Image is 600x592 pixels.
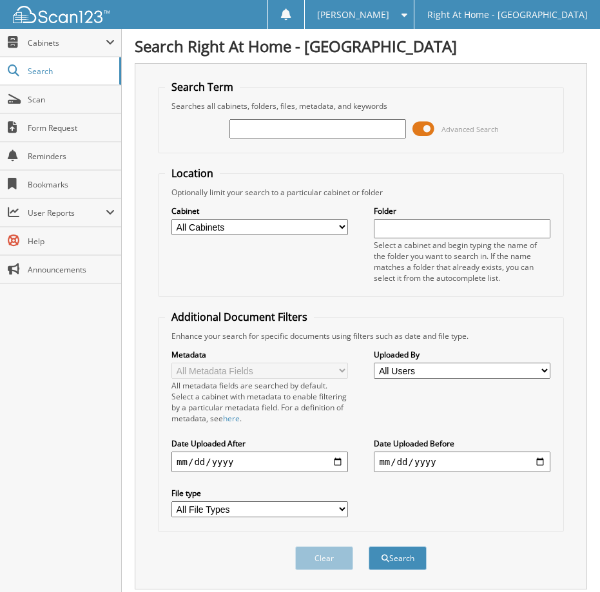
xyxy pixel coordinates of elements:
button: Clear [295,546,353,570]
label: File type [171,488,348,499]
div: All metadata fields are searched by default. Select a cabinet with metadata to enable filtering b... [171,380,348,424]
span: [PERSON_NAME] [317,11,389,19]
span: Announcements [28,264,115,275]
label: Date Uploaded After [171,438,348,449]
span: User Reports [28,207,106,218]
input: start [171,452,348,472]
span: Cabinets [28,37,106,48]
legend: Search Term [165,80,240,94]
input: end [374,452,550,472]
div: Select a cabinet and begin typing the name of the folder you want to search in. If the name match... [374,240,550,283]
div: Enhance your search for specific documents using filters such as date and file type. [165,330,557,341]
label: Cabinet [171,205,348,216]
legend: Location [165,166,220,180]
label: Date Uploaded Before [374,438,550,449]
span: Advanced Search [441,124,499,134]
img: scan123-logo-white.svg [13,6,110,23]
a: here [223,413,240,424]
div: Optionally limit your search to a particular cabinet or folder [165,187,557,198]
h1: Search Right At Home - [GEOGRAPHIC_DATA] [135,35,587,57]
span: Reminders [28,151,115,162]
span: Right At Home - [GEOGRAPHIC_DATA] [427,11,588,19]
label: Uploaded By [374,349,550,360]
div: Searches all cabinets, folders, files, metadata, and keywords [165,100,557,111]
label: Metadata [171,349,348,360]
span: Search [28,66,113,77]
button: Search [369,546,427,570]
legend: Additional Document Filters [165,310,314,324]
label: Folder [374,205,550,216]
span: Bookmarks [28,179,115,190]
span: Scan [28,94,115,105]
span: Form Request [28,122,115,133]
span: Help [28,236,115,247]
